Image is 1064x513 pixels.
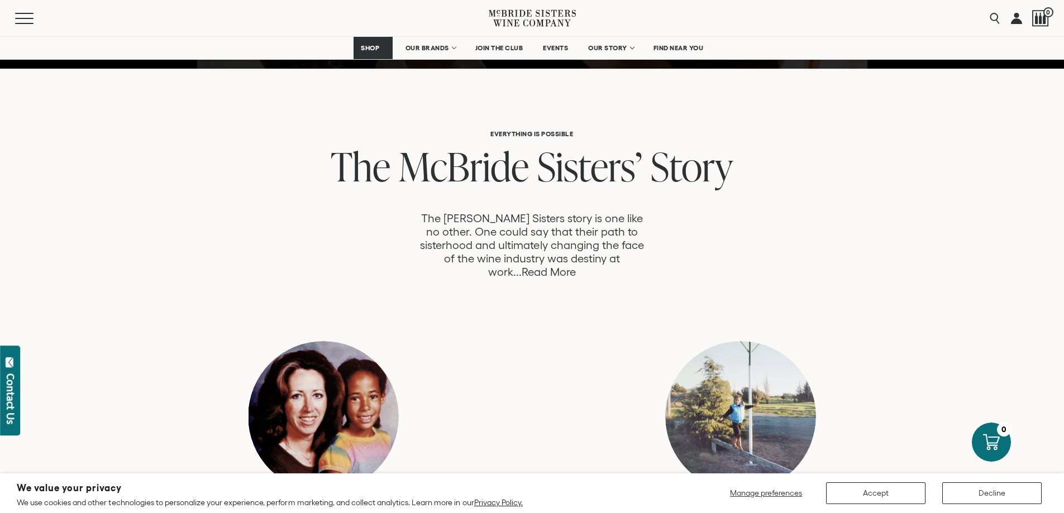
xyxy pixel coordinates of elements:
p: We use cookies and other technologies to personalize your experience, perform marketing, and coll... [17,497,523,507]
span: EVENTS [543,44,568,52]
span: OUR BRANDS [405,44,449,52]
span: FIND NEAR YOU [653,44,704,52]
span: SHOP [361,44,380,52]
a: Read More [522,266,576,279]
button: Decline [942,482,1042,504]
h6: Everything is Possible [166,130,897,137]
span: The [331,139,390,193]
span: OUR STORY [588,44,627,52]
div: Contact Us [5,373,16,424]
button: Mobile Menu Trigger [15,13,55,24]
a: EVENTS [536,37,575,59]
span: JOIN THE CLUB [475,44,523,52]
a: JOIN THE CLUB [468,37,531,59]
div: 0 [997,423,1011,437]
a: FIND NEAR YOU [646,37,711,59]
button: Manage preferences [723,482,809,504]
button: Accept [826,482,925,504]
span: Story [651,139,733,193]
a: OUR BRANDS [398,37,462,59]
a: OUR STORY [581,37,641,59]
span: McBride [399,139,529,193]
span: Manage preferences [730,488,802,497]
h2: We value your privacy [17,483,523,493]
p: The [PERSON_NAME] Sisters story is one like no other. One could say that their path to sisterhood... [416,212,648,279]
a: Privacy Policy. [474,498,523,507]
span: 0 [1043,7,1053,17]
span: Sisters’ [537,139,642,193]
a: SHOP [354,37,393,59]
